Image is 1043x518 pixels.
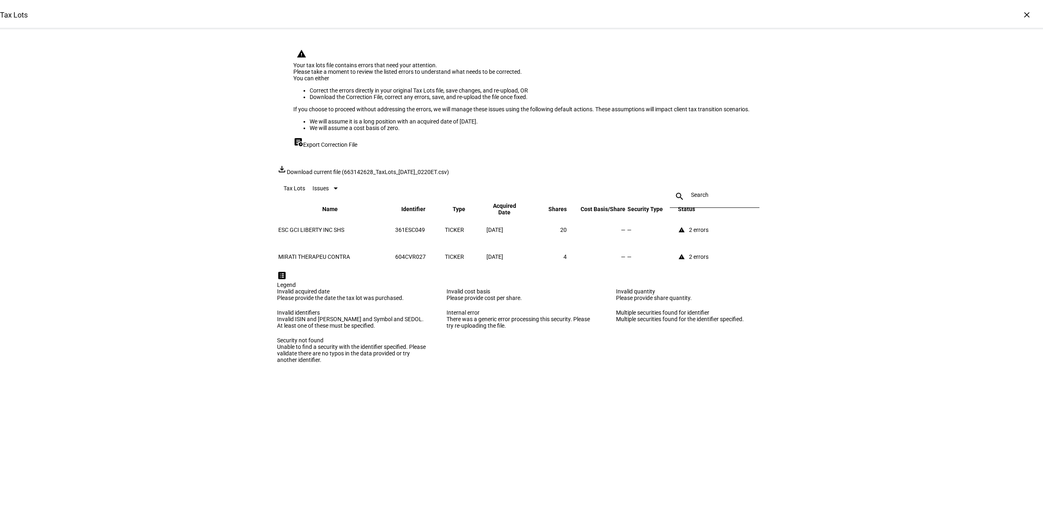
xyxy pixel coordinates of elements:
[277,288,427,295] div: Invalid acquired date
[277,295,427,301] div: Please provide the date the tax lot was purchased.
[293,68,750,75] div: Please take a moment to review the listed errors to understand what needs to be corrected.
[293,75,750,82] div: You can either
[678,253,685,260] mat-icon: warning
[277,309,427,316] div: Invalid identifiers
[447,309,596,316] div: Internal error
[277,316,427,329] div: Invalid ISIN and [PERSON_NAME] and Symbol and SEDOL. At least one of these must be specified.
[447,295,596,301] div: Please provide cost per share.
[277,344,427,363] div: Unable to find a security with the identifier specified. Please validate there are no typos in th...
[691,192,738,198] input: Search
[627,253,632,260] span: —
[616,288,766,295] div: Invalid quantity
[486,253,503,260] span: [DATE]
[616,316,766,322] div: Multiple securities found for the identifier specified.
[689,227,709,233] div: 2 errors
[284,185,305,192] eth-data-table-title: Tax Lots
[678,206,707,212] span: Status
[1020,8,1033,21] div: ×
[670,192,689,201] mat-icon: search
[445,227,485,233] div: TICKER
[563,253,567,260] span: 4
[395,227,443,233] div: 361ESC049
[627,206,675,212] span: Security Type
[297,49,306,59] mat-icon: warning
[310,118,750,125] li: We will assume it is a long position with an acquired date of [DATE].
[453,206,477,212] span: Type
[277,337,427,344] div: Security not found
[445,253,485,260] div: TICKER
[277,282,766,288] div: Legend
[303,141,357,148] span: Export Correction File
[568,206,625,212] span: Cost Basis/Share
[447,288,596,295] div: Invalid cost basis
[293,137,303,147] mat-icon: export_notes
[689,253,709,260] div: 2 errors
[536,206,567,212] span: Shares
[486,203,535,216] span: Acquired Date
[395,253,443,260] div: 604CVR027
[678,227,685,233] mat-icon: warning
[278,253,394,260] div: MIRATI THERAPEU CONTRA
[293,106,750,112] div: If you choose to proceed without addressing the errors, we will manage these issues using the fol...
[560,227,567,233] span: 20
[293,62,750,68] div: Your tax lots file contains errors that need your attention.
[616,309,766,316] div: Multiple securities found for identifier
[322,206,350,212] span: Name
[278,227,394,233] div: ESC GCI LIBERTY INC SHS
[621,227,625,233] span: —
[616,295,766,301] div: Please provide share quantity.
[287,169,449,175] span: Download current file (663142628_TaxLots_[DATE]_0220ET.csv)
[486,227,503,233] span: [DATE]
[310,125,750,131] li: We will assume a cost basis of zero.
[621,253,625,260] span: —
[401,206,438,212] span: Identifier
[312,185,329,192] span: Issues
[310,94,750,100] li: Download the Correction File, correct any errors, save, and re-upload the file once fixed.
[627,227,632,233] span: —
[277,271,287,280] mat-icon: list_alt
[310,87,750,94] li: Correct the errors directly in your original Tax Lots file, save changes, and re-upload, OR
[447,316,596,329] div: There was a generic error processing this security. Please try re-uploading the file.
[277,164,287,174] mat-icon: file_download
